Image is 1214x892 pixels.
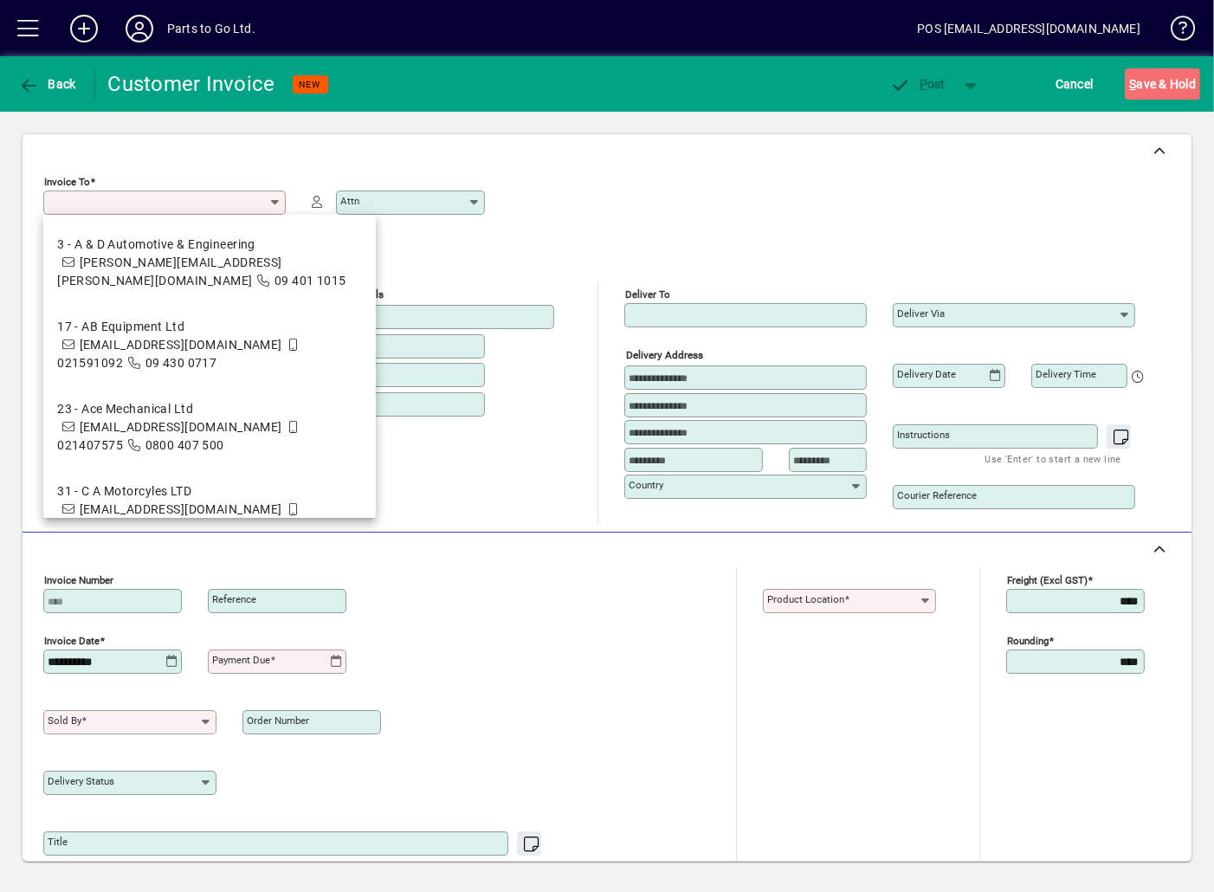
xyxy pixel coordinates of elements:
span: 021407575 [57,438,123,452]
span: P [920,77,927,91]
mat-label: Reference [212,593,256,605]
button: Cancel [1051,68,1098,100]
button: Back [14,68,81,100]
span: Back [18,77,76,91]
span: 09 430 0717 [145,356,217,370]
span: Cancel [1056,70,1094,98]
mat-label: Deliver via [897,307,945,320]
mat-label: Delivery time [1036,368,1096,380]
span: ost [889,77,946,91]
mat-label: Rounding [1007,635,1049,647]
a: Knowledge Base [1158,3,1192,60]
span: [EMAIL_ADDRESS][DOMAIN_NAME] [80,420,282,434]
mat-label: Payment due [212,654,270,666]
mat-label: Order number [247,714,309,727]
mat-label: Invoice number [44,574,113,586]
mat-option: 17 - AB Equipment Ltd [43,304,376,386]
span: 09 401 1015 [274,274,346,288]
mat-label: Title [48,836,68,848]
mat-option: 3 - A & D Automotive & Engineering [43,222,376,304]
mat-label: Attn [340,195,359,207]
span: 021591092 [57,356,123,370]
mat-label: Courier Reference [897,489,977,501]
mat-hint: Use 'Enter' to start a new line [396,856,532,876]
mat-label: Freight (excl GST) [1007,574,1088,586]
div: 31 - C A Motorcyles LTD [57,482,362,501]
mat-label: Invoice To [44,176,90,188]
span: ave & Hold [1129,70,1196,98]
mat-label: Delivery date [897,368,956,380]
button: Post [881,68,954,100]
span: 0800 407 500 [145,438,224,452]
div: 17 - AB Equipment Ltd [57,318,362,336]
div: 3 - A & D Automotive & Engineering [57,236,362,254]
mat-label: Delivery status [48,775,114,787]
button: Add [56,13,112,44]
span: S [1129,77,1136,91]
div: POS [EMAIL_ADDRESS][DOMAIN_NAME] [917,15,1140,42]
span: NEW [300,79,321,90]
span: [EMAIL_ADDRESS][DOMAIN_NAME] [80,502,282,516]
mat-label: Country [629,479,663,491]
div: Parts to Go Ltd. [167,15,255,42]
mat-label: Sold by [48,714,81,727]
span: [PERSON_NAME][EMAIL_ADDRESS][PERSON_NAME][DOMAIN_NAME] [57,255,282,288]
mat-option: 31 - C A Motorcyles LTD [43,469,376,551]
mat-label: Deliver To [625,288,670,301]
button: Save & Hold [1125,68,1200,100]
mat-label: Product location [767,593,844,605]
mat-option: 23 - Ace Mechanical Ltd [43,386,376,469]
span: [EMAIL_ADDRESS][DOMAIN_NAME] [80,338,282,352]
mat-hint: Use 'Enter' to start a new line [985,449,1121,469]
div: Customer Invoice [108,70,275,98]
div: 23 - Ace Mechanical Ltd [57,400,362,418]
button: Profile [112,13,167,44]
mat-label: Invoice date [44,635,100,647]
mat-label: Instructions [897,429,950,441]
